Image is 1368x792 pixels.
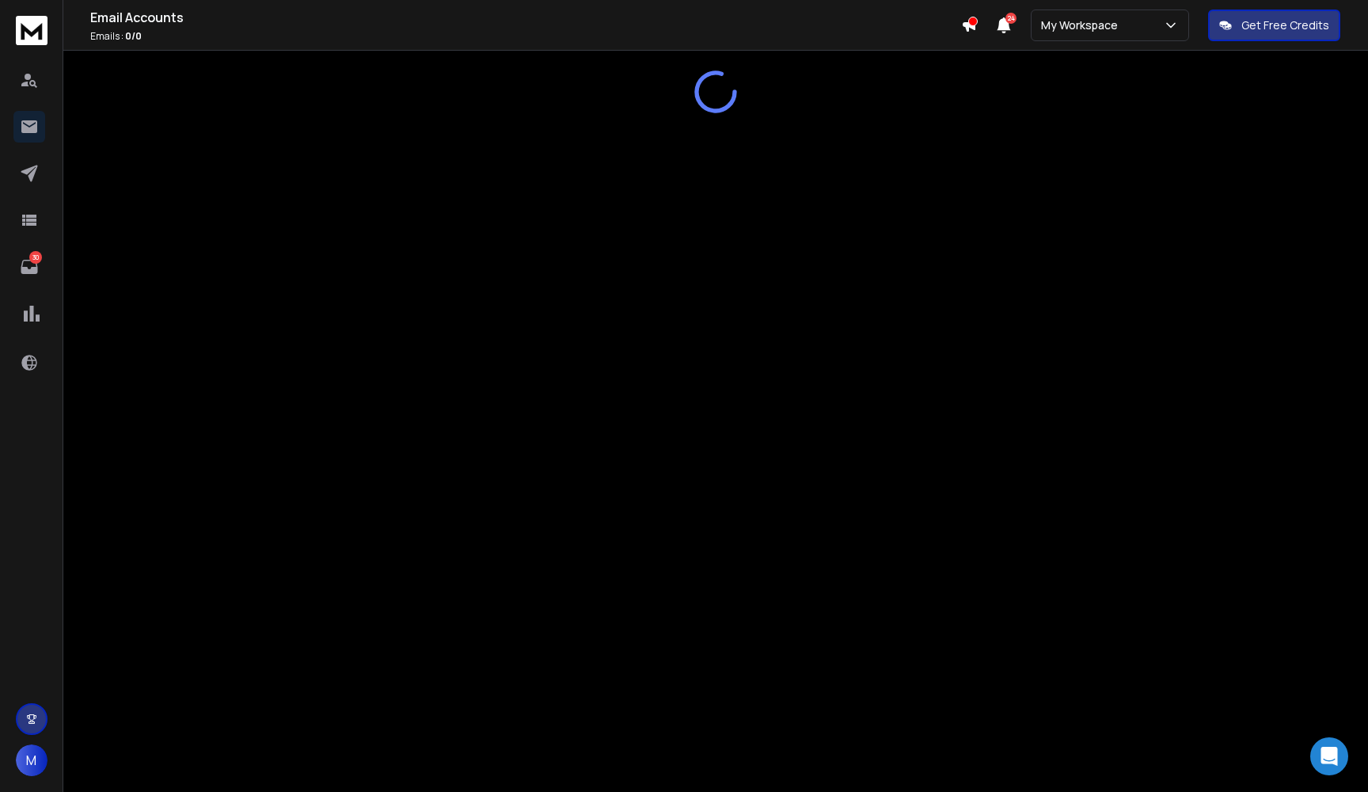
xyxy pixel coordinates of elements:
[1005,13,1016,24] span: 24
[1241,17,1329,33] p: Get Free Credits
[125,29,142,43] span: 0 / 0
[1041,17,1124,33] p: My Workspace
[1310,737,1348,775] div: Open Intercom Messenger
[16,744,47,776] button: M
[29,251,42,264] p: 30
[1208,10,1340,41] button: Get Free Credits
[90,30,961,43] p: Emails :
[90,8,961,27] h1: Email Accounts
[16,16,47,45] img: logo
[13,251,45,283] a: 30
